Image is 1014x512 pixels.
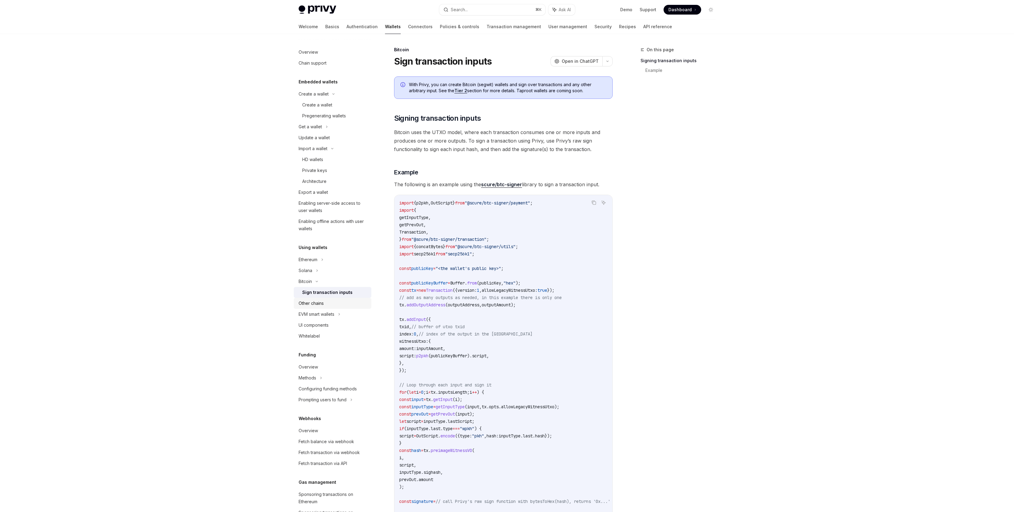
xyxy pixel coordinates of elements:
[399,295,562,300] span: // add as many outputs as needed, in this example there is only one
[299,200,368,214] div: Enabling server-side access to user wallets
[664,5,701,15] a: Dashboard
[438,389,467,395] span: inputsLength
[547,288,554,293] span: });
[431,448,472,453] span: preimageWitnessV0
[299,90,329,98] div: Create a wallet
[516,244,518,249] span: ;
[479,280,501,286] span: publicKey
[545,433,552,439] span: });
[299,351,316,359] h5: Funding
[472,433,484,439] span: "pkh"
[294,298,371,309] a: Other chains
[394,168,418,177] span: Example
[302,289,353,296] div: Sign transaction inputs
[501,266,504,271] span: ;
[399,484,404,490] span: );
[472,251,474,257] span: ;
[399,331,414,337] span: index:
[299,145,327,152] div: Import a wallet
[426,288,453,293] span: Transaction
[477,389,484,395] span: ) {
[399,411,411,417] span: const
[399,280,411,286] span: const
[453,288,457,293] span: ({
[647,46,674,53] span: On this page
[346,19,378,34] a: Authentication
[433,404,436,409] span: =
[428,426,431,431] span: .
[299,49,318,56] div: Overview
[501,404,554,409] span: allowLegacyWitnessUtxo
[299,278,312,285] div: Bitcoin
[431,426,440,431] span: last
[399,339,428,344] span: witnessUtxo:
[499,404,501,409] span: .
[399,317,404,322] span: tx
[399,302,404,308] span: tx
[548,4,575,15] button: Ask AI
[474,426,482,431] span: ) {
[460,433,472,439] span: type:
[299,123,322,130] div: Get a wallet
[551,56,602,66] button: Open in ChatGPT
[294,458,371,469] a: Fetch transaction via API
[399,404,411,409] span: const
[482,288,537,293] span: allowLegacyWitnessUtxo:
[668,7,692,13] span: Dashboard
[489,404,499,409] span: opts
[399,499,411,504] span: const
[411,266,433,271] span: publicKey
[548,19,587,34] a: User management
[431,200,453,206] span: OutScript
[484,433,487,439] span: ,
[419,477,433,482] span: amount
[299,256,317,263] div: Ethereum
[414,433,416,439] span: =
[411,411,428,417] span: prevOut
[299,300,324,307] div: Other chains
[294,99,371,110] a: Create a wallet
[294,489,371,507] a: Sponsoring transactions on Ethereum
[421,419,423,424] span: =
[299,311,334,318] div: EVM smart wallets
[404,426,407,431] span: (
[394,128,613,153] span: Bitcoin uses the UTXO model, where each transaction consumes one or more inputs and produces one ...
[428,389,431,395] span: <
[472,389,477,395] span: ++
[428,339,431,344] span: {
[299,449,360,456] div: Fetch transaction via webhook
[457,411,470,417] span: input
[600,199,607,207] button: Ask AI
[426,389,428,395] span: i
[445,244,455,249] span: from
[479,302,482,308] span: ,
[399,448,411,453] span: const
[487,237,489,242] span: ;
[299,332,320,340] div: Whitelabel
[436,499,610,504] span: // call Privy's raw sign function with bytesToHex(hash), returns '0x...'
[411,448,421,453] span: hash
[294,198,371,216] a: Enabling server-side access to user wallets
[421,470,423,475] span: .
[302,178,326,185] div: Architecture
[399,229,426,235] span: Transaction
[409,82,606,94] span: With Privy, you can create Bitcoin (segwit) wallets and sign over transactions and any other arbi...
[408,19,433,34] a: Connectors
[399,215,428,220] span: getInputType
[431,353,467,359] span: publicKeyBuffer
[443,244,445,249] span: }
[477,288,479,293] span: 1
[554,404,559,409] span: );
[399,244,414,249] span: import
[640,7,656,13] a: Support
[399,477,416,482] span: prevOut
[499,433,520,439] span: inputType
[399,353,416,359] span: script:
[439,4,545,15] button: Search...⌘K
[423,397,426,402] span: =
[416,477,419,482] span: .
[294,216,371,234] a: Enabling offline actions with user wallets
[411,280,448,286] span: publicKeyBuffer
[523,433,533,439] span: last
[399,462,414,468] span: script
